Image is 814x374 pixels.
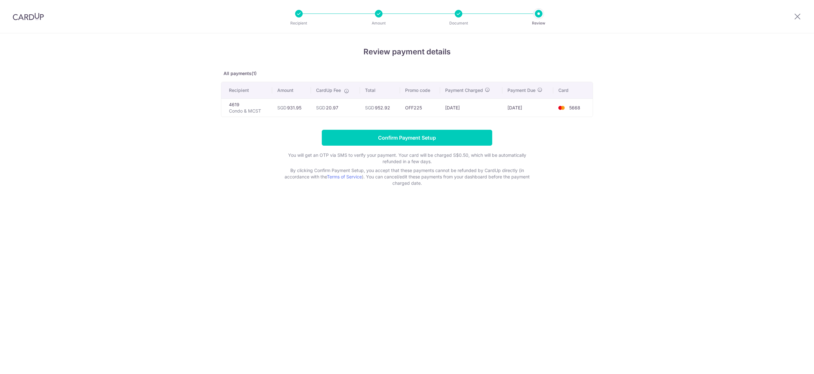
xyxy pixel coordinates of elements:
[445,87,483,93] span: Payment Charged
[221,82,272,99] th: Recipient
[555,104,568,112] img: <span class="translation_missing" title="translation missing: en.account_steps.new_confirm_form.b...
[221,99,272,117] td: 4619
[553,82,593,99] th: Card
[322,130,492,146] input: Confirm Payment Setup
[360,82,400,99] th: Total
[365,105,374,110] span: SGD
[221,46,593,58] h4: Review payment details
[400,82,440,99] th: Promo code
[311,99,360,117] td: 20.97
[272,82,311,99] th: Amount
[569,105,580,110] span: 5668
[272,99,311,117] td: 931.95
[507,87,535,93] span: Payment Due
[515,20,562,26] p: Review
[316,105,325,110] span: SGD
[435,20,482,26] p: Document
[229,108,267,114] p: Condo & MCST
[277,105,286,110] span: SGD
[280,167,534,186] p: By clicking Confirm Payment Setup, you accept that these payments cannot be refunded by CardUp di...
[327,174,362,179] a: Terms of Service
[400,99,440,117] td: OFF225
[280,152,534,165] p: You will get an OTP via SMS to verify your payment. Your card will be charged S$0.50, which will ...
[275,20,322,26] p: Recipient
[221,70,593,77] p: All payments(1)
[360,99,400,117] td: 952.92
[440,99,502,117] td: [DATE]
[502,99,554,117] td: [DATE]
[355,20,402,26] p: Amount
[316,87,341,93] span: CardUp Fee
[13,13,44,20] img: CardUp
